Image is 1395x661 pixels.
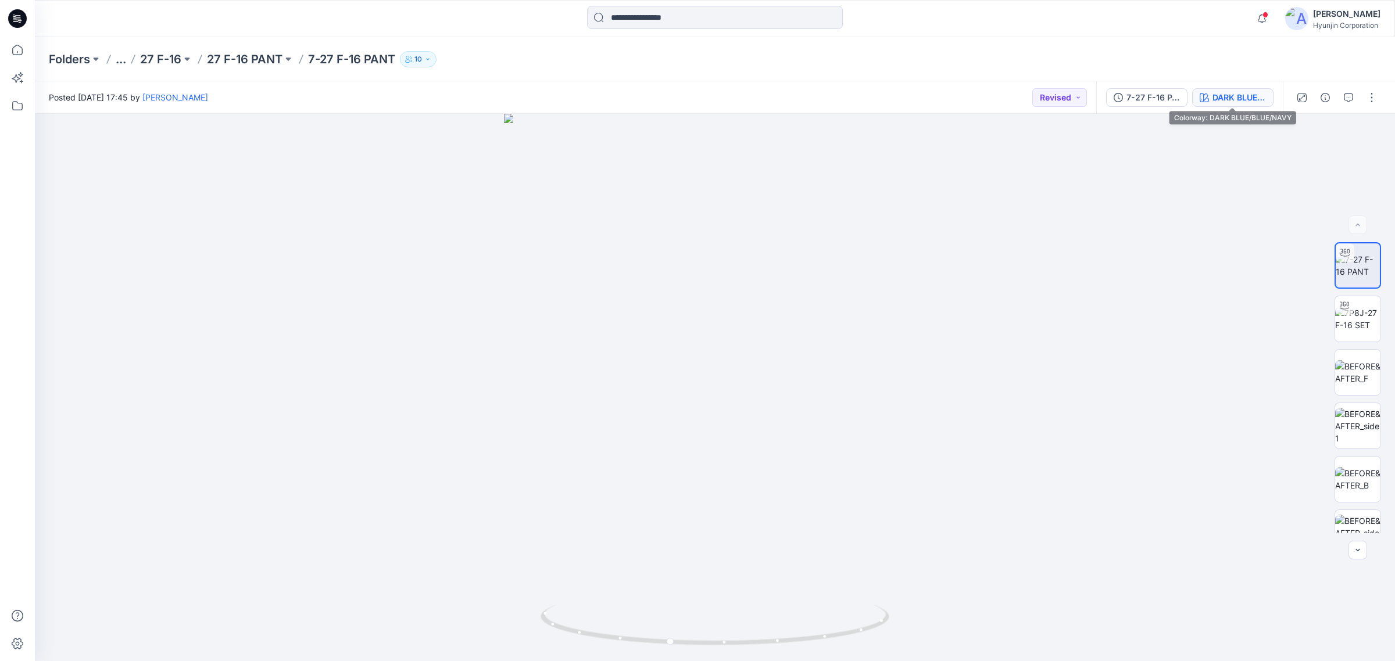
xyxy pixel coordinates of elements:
img: 7-27 F-16 PANT [1336,253,1380,278]
img: avatar [1285,7,1308,30]
img: BEFORE&AFTER_side2 [1335,515,1380,551]
img: BEFORE&AFTER_F [1335,360,1380,385]
button: DARK BLUE/BLUE/NAVY [1192,88,1274,107]
div: [PERSON_NAME] [1313,7,1380,21]
button: ... [116,51,126,67]
button: Details [1316,88,1335,107]
div: Hyunjin Corporation [1313,21,1380,30]
button: 10 [400,51,437,67]
span: Posted [DATE] 17:45 by [49,91,208,103]
div: 7-27 F-16 PANT [1126,91,1180,104]
div: DARK BLUE/BLUE/NAVY [1212,91,1266,104]
a: 27 F-16 PANT [207,51,282,67]
img: BEFORE&AFTER_side1 [1335,408,1380,444]
img: BEFORE&AFTER_B [1335,467,1380,491]
p: 10 [414,53,422,66]
a: 27 F-16 [140,51,181,67]
p: 7-27 F-16 PANT [308,51,395,67]
button: 7-27 F-16 PANT [1106,88,1187,107]
a: [PERSON_NAME] [142,92,208,102]
a: Folders [49,51,90,67]
img: 7P8J-27 F-16 SET [1335,307,1380,331]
